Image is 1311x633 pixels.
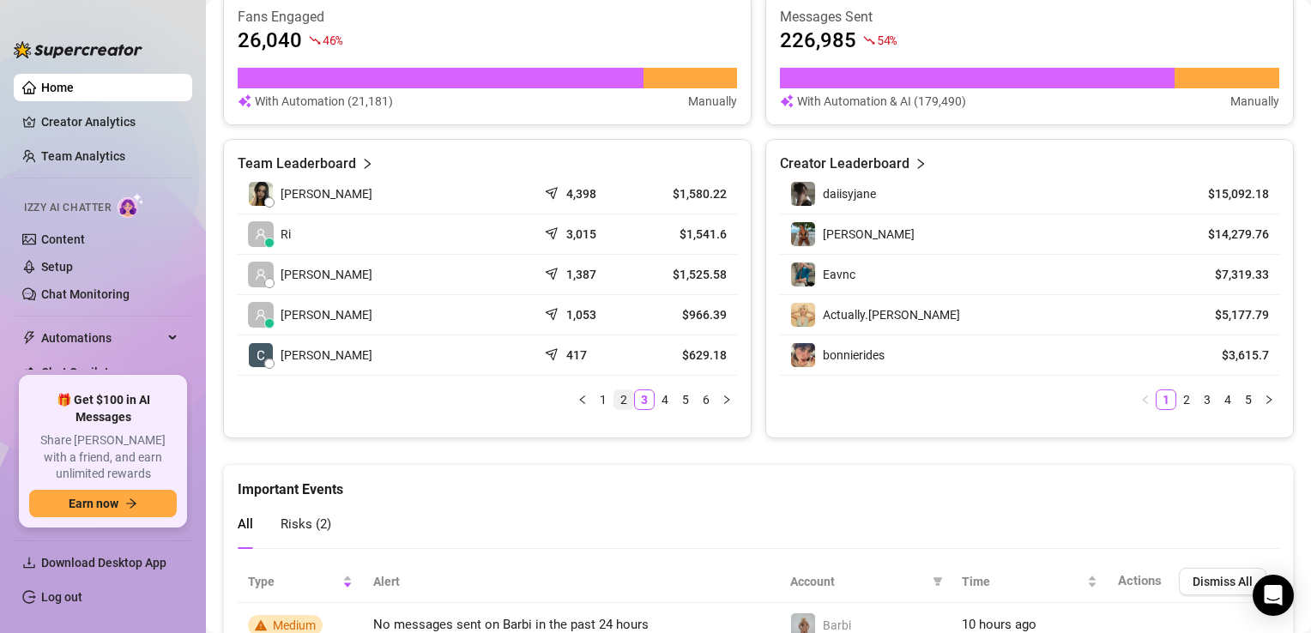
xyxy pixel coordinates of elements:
a: Content [41,232,85,246]
span: Share [PERSON_NAME] with a friend, and earn unlimited rewards [29,432,177,483]
span: Chat Copilot [41,359,163,386]
span: Type [248,572,339,591]
article: $1,580.22 [648,185,727,202]
button: Dismiss All [1179,568,1266,595]
li: 5 [675,389,696,410]
span: [PERSON_NAME] [823,227,915,241]
li: 3 [1197,389,1217,410]
img: logo-BBDzfeDw.svg [14,41,142,58]
span: filter [933,576,943,587]
img: Joy Gabrielle P… [249,182,273,206]
span: fall [863,34,875,46]
img: AI Chatter [118,193,144,218]
img: Actually.Maria [791,303,815,327]
a: 6 [697,390,716,409]
span: 🎁 Get $100 in AI Messages [29,392,177,425]
li: Previous Page [1135,389,1156,410]
a: 5 [676,390,695,409]
article: $1,525.58 [648,266,727,283]
li: Next Page [716,389,737,410]
article: With Automation (21,181) [255,92,393,111]
span: thunderbolt [22,331,36,345]
span: fall [309,34,321,46]
button: right [1259,389,1279,410]
img: daiisyjane [791,182,815,206]
article: With Automation & AI (179,490) [797,92,966,111]
img: bonnierides [791,343,815,367]
a: 2 [1177,390,1196,409]
a: Chat Monitoring [41,287,130,301]
span: [PERSON_NAME] [281,265,372,284]
article: 1,053 [566,306,596,323]
a: Home [41,81,74,94]
img: Chat Copilot [22,366,33,378]
span: [PERSON_NAME] [281,346,372,365]
span: Actually.[PERSON_NAME] [823,308,960,322]
span: user [255,228,267,240]
span: Automations [41,324,163,352]
span: right [722,395,732,405]
article: 4,398 [566,185,596,202]
span: right [1264,395,1274,405]
a: 2 [614,390,633,409]
li: Previous Page [572,389,593,410]
li: 4 [655,389,675,410]
span: Medium [273,618,316,632]
a: 3 [1198,390,1217,409]
article: $1,541.6 [648,226,727,243]
button: left [1135,389,1156,410]
span: Eavnc [823,268,855,281]
span: Earn now [69,497,118,510]
li: 2 [613,389,634,410]
span: left [577,395,588,405]
div: Open Intercom Messenger [1253,575,1294,616]
article: Team Leaderboard [238,154,356,174]
a: Setup [41,260,73,274]
li: 4 [1217,389,1238,410]
span: All [238,516,253,532]
article: Messages Sent [780,8,1279,27]
img: svg%3e [780,92,794,111]
article: 1,387 [566,266,596,283]
th: Time [952,561,1108,603]
span: download [22,556,36,570]
span: 10 hours ago [962,617,1036,632]
span: 46 % [323,32,342,48]
th: Type [238,561,363,603]
span: bonnierides [823,348,885,362]
span: arrow-right [125,497,137,509]
span: filter [929,569,946,594]
span: Actions [1118,573,1162,588]
a: 4 [1218,390,1237,409]
div: Important Events [238,465,1279,500]
span: [PERSON_NAME] [281,184,372,203]
span: No messages sent on Barbi in the past 24 hours [373,617,649,632]
img: Libby [791,222,815,246]
article: $7,319.33 [1191,266,1269,283]
span: right [361,154,373,174]
span: send [545,263,562,280]
article: Manually [1230,92,1279,111]
article: 226,985 [780,27,856,54]
article: $629.18 [648,347,727,364]
li: 5 [1238,389,1259,410]
article: 26,040 [238,27,302,54]
span: 54 % [877,32,897,48]
th: Alert [363,561,780,603]
span: user [255,309,267,321]
img: Eavnc [791,262,815,286]
article: $5,177.79 [1191,306,1269,323]
li: Next Page [1259,389,1279,410]
span: [PERSON_NAME] [281,305,372,324]
a: Creator Analytics [41,108,178,136]
li: 1 [593,389,613,410]
article: 3,015 [566,226,596,243]
a: 4 [655,390,674,409]
span: warning [255,619,267,631]
li: 6 [696,389,716,410]
article: $966.39 [648,306,727,323]
article: $14,279.76 [1191,226,1269,243]
article: $3,615.7 [1191,347,1269,364]
span: Ri [281,225,291,244]
li: 2 [1176,389,1197,410]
